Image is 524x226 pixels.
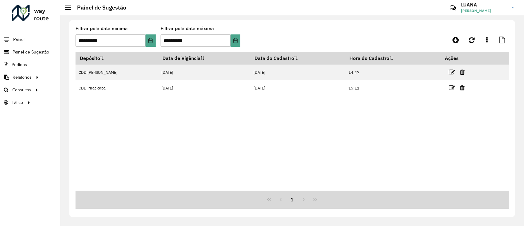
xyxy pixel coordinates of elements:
button: Choose Date [231,34,241,47]
td: [DATE] [158,80,250,96]
td: CDD Piracicaba [76,80,158,96]
a: Editar [449,84,455,92]
span: Pedidos [12,61,27,68]
h3: LUANA [461,2,507,8]
td: CDD [PERSON_NAME] [76,65,158,80]
label: Filtrar pela data mínima [76,25,128,32]
th: Depósito [76,52,158,65]
span: Painel [13,36,25,43]
td: 15:11 [345,80,441,96]
button: Choose Date [146,34,156,47]
a: Excluir [460,68,465,76]
td: [DATE] [250,65,345,80]
td: [DATE] [158,65,250,80]
button: 1 [286,194,298,205]
a: Excluir [460,84,465,92]
a: Contato Rápido [446,1,460,14]
td: [DATE] [250,80,345,96]
span: Consultas [12,87,31,93]
th: Hora do Cadastro [345,52,441,65]
th: Ações [441,52,478,65]
span: Relatórios [13,74,32,81]
span: Painel de Sugestão [13,49,49,55]
span: Tático [12,99,23,106]
h2: Painel de Sugestão [71,4,126,11]
a: Editar [449,68,455,76]
td: 14:47 [345,65,441,80]
label: Filtrar pela data máxima [161,25,214,32]
span: [PERSON_NAME] [461,8,507,14]
th: Data do Cadastro [250,52,345,65]
th: Data de Vigência [158,52,250,65]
